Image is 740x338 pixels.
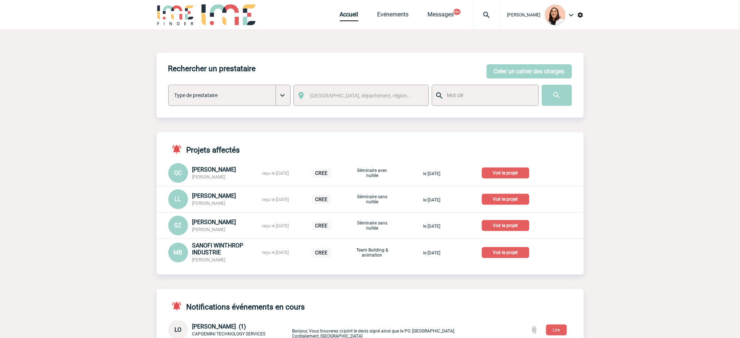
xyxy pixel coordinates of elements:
[423,250,440,256] span: le [DATE]
[312,168,331,178] p: CREE
[354,168,391,178] p: Séminaire avec nuitée
[192,257,226,262] span: [PERSON_NAME]
[377,11,409,21] a: Evénements
[192,174,226,180] span: [PERSON_NAME]
[453,9,461,15] button: 99+
[445,91,532,100] input: Mot clé
[168,64,256,73] h4: Rechercher un prestataire
[262,197,289,202] span: reçu le [DATE]
[354,220,391,231] p: Séminaire sans nuitée
[175,196,181,203] span: LL
[262,223,289,228] span: reçu le [DATE]
[192,323,246,330] span: [PERSON_NAME] (1)
[262,171,289,176] span: reçu le [DATE]
[175,222,182,229] span: SZ
[175,326,181,333] span: LO
[192,201,226,206] span: [PERSON_NAME]
[310,93,411,99] span: [GEOGRAPHIC_DATA], département, région...
[542,85,572,106] input: Submit
[340,11,359,21] a: Accueil
[168,144,240,154] h4: Projets affectés
[312,248,331,257] p: CREE
[354,247,391,258] p: Team Building & animation
[428,11,454,21] a: Messages
[174,169,182,176] span: QC
[540,326,573,333] a: Lire
[482,194,529,205] p: Voir le projet
[482,195,532,202] a: Voir le projet
[545,5,565,25] img: 129834-0.png
[192,227,226,232] span: [PERSON_NAME]
[192,166,236,173] span: [PERSON_NAME]
[423,171,440,176] span: le [DATE]
[168,326,464,333] a: LO [PERSON_NAME] (1) CAPGEMINI TECHNOLOGY SERVICES Bonjour, Vous trouverez ci-joint le devis sign...
[312,221,331,230] p: CREE
[482,247,529,258] p: Voir le projet
[423,197,440,203] span: le [DATE]
[482,222,532,228] a: Voir le projet
[171,301,187,311] img: notifications-active-24-px-r.png
[482,169,532,176] a: Voir le projet
[507,12,541,18] span: [PERSON_NAME]
[546,324,567,335] button: Lire
[192,242,244,256] span: SANOFI WINTHROP INDUSTRIE
[171,144,187,154] img: notifications-active-24-px-r.png
[168,301,305,311] h4: Notifications événements en cours
[312,195,331,204] p: CREE
[482,249,532,256] a: Voir le projet
[174,249,183,256] span: MB
[157,4,195,25] img: IME-Finder
[192,331,266,337] span: CAPGEMINI TECHNOLOGY SERVICES
[354,194,391,204] p: Séminaire sans nuitée
[262,250,289,255] span: reçu le [DATE]
[423,224,440,229] span: le [DATE]
[192,219,236,226] span: [PERSON_NAME]
[482,220,529,231] p: Voir le projet
[482,168,529,178] p: Voir le projet
[192,192,236,199] span: [PERSON_NAME]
